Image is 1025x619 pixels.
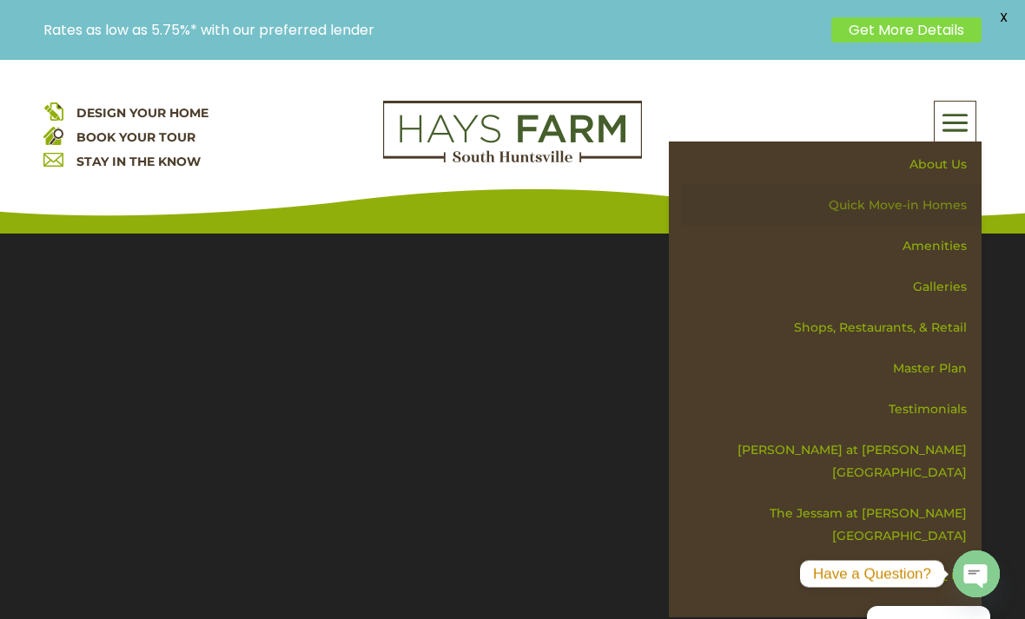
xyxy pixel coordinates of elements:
img: Logo [383,101,642,163]
a: Galleries [681,267,982,307]
a: Contact Us [681,556,982,597]
a: hays farm homes huntsville development [383,151,642,167]
a: The Jessam at [PERSON_NAME][GEOGRAPHIC_DATA] [681,493,982,556]
a: BOOK YOUR TOUR [76,129,195,145]
img: design your home [43,101,63,121]
a: Shops, Restaurants, & Retail [681,307,982,348]
a: STAY IN THE KNOW [76,154,201,169]
a: [PERSON_NAME] at [PERSON_NAME][GEOGRAPHIC_DATA] [681,430,982,493]
a: Get More Details [831,17,982,43]
span: X [990,4,1016,30]
img: book your home tour [43,125,63,145]
p: Rates as low as 5.75%* with our preferred lender [43,22,823,38]
a: DESIGN YOUR HOME [76,105,208,121]
a: Testimonials [681,389,982,430]
a: Amenities [681,226,982,267]
a: About Us [681,144,982,185]
a: Master Plan [681,348,982,389]
a: Quick Move-in Homes [681,185,982,226]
